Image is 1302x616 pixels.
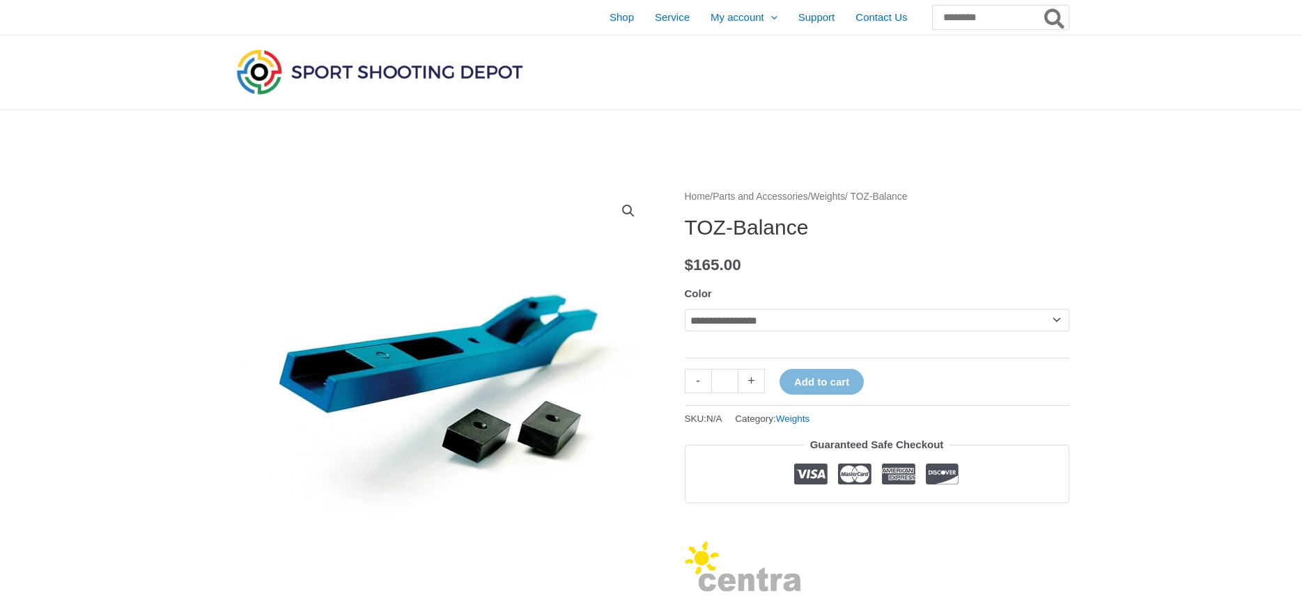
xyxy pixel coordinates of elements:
span: N/A [706,413,722,424]
a: Weights [776,413,810,424]
img: Toz-Balance [233,188,651,606]
nav: Breadcrumb [685,188,1069,206]
bdi: 165.00 [685,256,741,274]
h1: TOZ-Balance [685,215,1069,240]
button: Add to cart [780,369,864,395]
a: Centra [685,541,802,598]
a: - [685,369,711,393]
a: Parts and Accessories [713,191,808,202]
a: Weights [811,191,846,202]
a: Home [685,191,711,202]
iframe: Customer reviews powered by Trustpilot [685,514,1069,530]
span: Category: [735,410,809,427]
input: Product quantity [711,369,738,393]
a: + [738,369,765,393]
span: $ [685,256,694,274]
legend: Guaranteed Safe Checkout [805,435,950,455]
label: Color [685,287,712,299]
a: View full-screen image gallery [616,198,641,223]
img: Sport Shooting Depot [233,46,526,97]
span: SKU: [685,410,722,427]
button: Search [1041,6,1069,29]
